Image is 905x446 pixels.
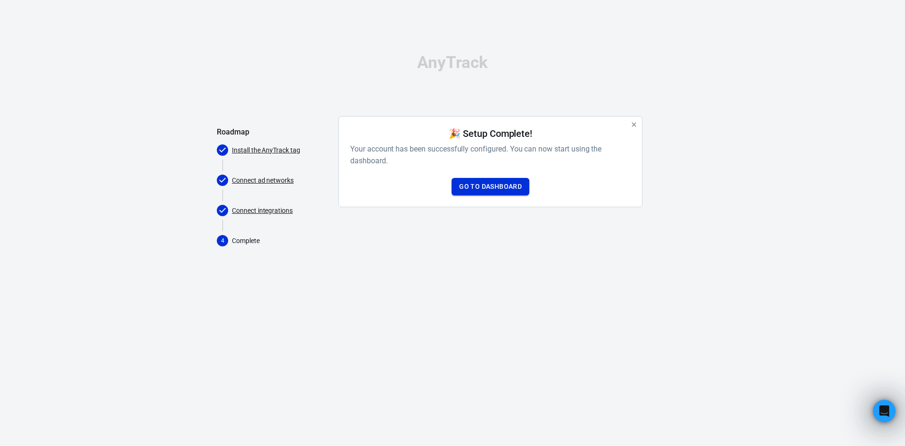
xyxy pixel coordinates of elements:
h5: Roadmap [217,127,331,137]
a: Install the AnyTrack tag [232,145,300,155]
p: Complete [232,236,331,246]
a: Connect ad networks [232,176,294,185]
h6: Your account has been successfully configured. You can now start using the dashboard. [350,143,631,167]
iframe: Intercom live chat [873,400,896,422]
h4: 🎉 Setup Complete! [449,128,532,139]
div: AnyTrack [217,54,688,71]
text: 4 [221,237,224,244]
a: Connect integrations [232,206,293,216]
a: Go to Dashboard [452,178,529,195]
